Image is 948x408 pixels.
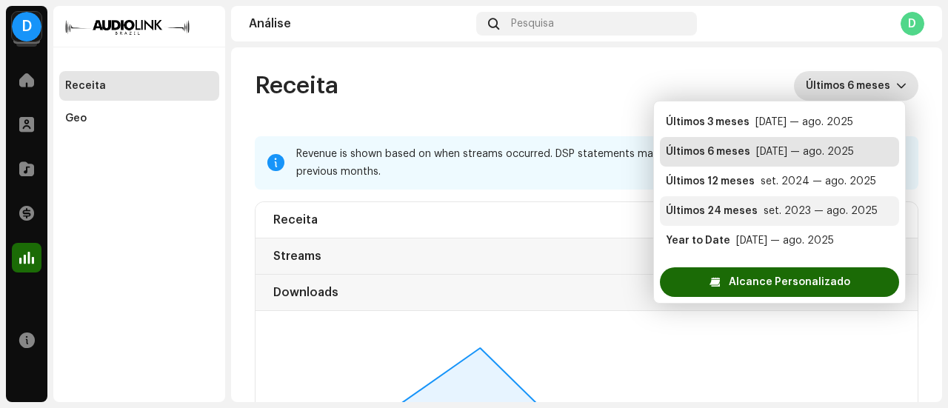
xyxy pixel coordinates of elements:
li: Year to Date [660,226,899,255]
re-m-nav-item: Geo [59,104,219,133]
span: Pesquisa [511,18,554,30]
div: D [12,12,41,41]
div: D [901,12,924,36]
div: Downloads [273,281,338,304]
div: Últimos 6 meses [666,144,750,159]
div: Streams [273,244,321,268]
li: Últimos 12 meses [660,167,899,196]
div: Últimos 3 meses [666,115,750,130]
div: Receita [273,208,318,232]
div: Análise [249,18,470,30]
li: Previous Calendar Year [660,255,899,285]
div: set. 2024 — ago. 2025 [761,174,876,189]
li: Últimos 24 meses [660,196,899,226]
span: Últimos 6 meses [806,71,896,101]
span: Receita [255,71,338,101]
span: Alcance Personalizado [729,267,850,297]
div: Geo [65,113,87,124]
div: Revenue is shown based on when streams occurred. DSP statements may differ because they include s... [296,145,907,181]
div: [DATE] — ago. 2025 [755,115,853,130]
ul: Option List [654,101,905,291]
div: Últimos 24 meses [666,204,758,218]
li: Últimos 3 meses [660,107,899,137]
div: set. 2023 — ago. 2025 [764,204,878,218]
div: Últimos 12 meses [666,174,755,189]
div: Year to Date [666,233,730,248]
div: [DATE] — ago. 2025 [736,233,834,248]
div: [DATE] — ago. 2025 [756,144,854,159]
div: Receita [65,80,106,92]
li: Últimos 6 meses [660,137,899,167]
re-m-nav-item: Receita [59,71,219,101]
div: dropdown trigger [896,71,907,101]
